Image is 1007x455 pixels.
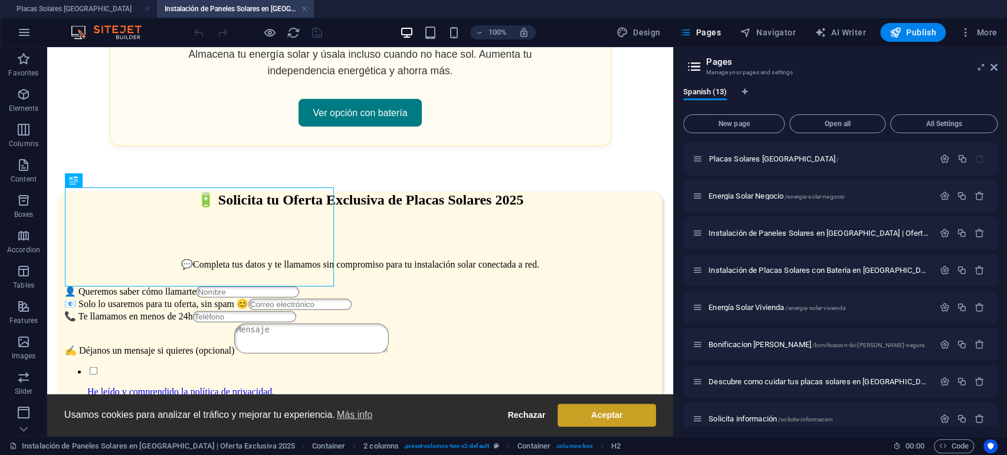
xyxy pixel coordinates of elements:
button: Publish [880,23,946,42]
span: All Settings [896,120,992,127]
span: More [960,27,997,38]
div: Settings [940,154,950,164]
img: Editor Logo [68,25,156,39]
div: Settings [940,414,950,424]
i: On resize automatically adjust zoom level to fit chosen device. [519,27,529,38]
div: Remove [975,191,985,201]
p: Slider [15,387,33,396]
div: Duplicate [957,377,967,387]
span: New page [688,120,779,127]
span: . columns-box [555,439,593,453]
button: Open all [789,114,885,133]
span: Code [939,439,969,453]
p: Favorites [8,68,38,78]
button: Pages [674,23,725,42]
h6: 100% [488,25,507,39]
div: Remove [975,339,985,350]
button: Click here to leave preview mode and continue editing [263,25,277,39]
button: Usercentrics [983,439,998,453]
span: Click to select. Double-click to edit [363,439,399,453]
div: Energía Solar Vivienda/energia-solar-vivienda [705,304,934,311]
i: This element is a customizable preset [494,443,499,449]
button: Design [612,23,665,42]
span: /solicita-informacion [778,416,833,423]
div: Instalación de Placas Solares con Batería en [GEOGRAPHIC_DATA] | Oferta 2025 [705,266,934,274]
h2: Pages [706,57,998,67]
span: Design [616,27,661,38]
div: Settings [940,228,950,238]
button: New page [683,114,785,133]
a: deny cookies [452,357,506,380]
span: /bonificacion-ibi-[PERSON_NAME]-segura [812,342,924,348]
span: Usamos cookies para analizar el tráfico y mejorar tu experiencia. [17,359,443,377]
h4: Instalación de Paneles Solares en [GEOGRAPHIC_DATA] | Oferta Exclusiva 2025 [157,2,314,15]
span: Click to open page [708,340,924,349]
span: 00 00 [906,439,924,453]
span: /energia-solar-negocio [785,193,845,200]
span: Click to open page [708,303,845,312]
span: /energia-solar-vivienda [785,305,845,311]
a: Click to cancel selection. Double-click to open Pages [9,439,295,453]
span: Click to open page [708,192,845,200]
div: Duplicate [957,191,967,201]
div: Duplicate [957,265,967,275]
p: Features [9,316,38,325]
a: learn more about cookies [288,359,327,377]
div: The startpage cannot be deleted [975,154,985,164]
button: Code [934,439,974,453]
div: Remove [975,377,985,387]
p: Columns [9,139,38,149]
button: AI Writer [810,23,871,42]
p: Content [11,174,37,184]
span: : [914,441,916,450]
a: allow cookies [510,357,609,380]
button: All Settings [890,114,998,133]
div: Remove [975,228,985,238]
p: Boxes [14,210,34,219]
span: Spanish (13) [683,85,727,101]
div: Settings [940,265,950,275]
button: 100% [470,25,512,39]
div: Language Tabs [683,87,998,110]
span: Publish [890,27,936,38]
p: Accordion [7,245,40,255]
span: AI Writer [815,27,866,38]
span: Navigator [740,27,796,38]
div: Bonificacion [PERSON_NAME]/bonificacion-ibi-[PERSON_NAME]-segura [705,341,934,348]
span: Click to select. Double-click to edit [611,439,621,453]
div: Descubre como cuidar tus placas solares en [GEOGRAPHIC_DATA] y [PERSON_NAME] [705,378,934,385]
p: Images [12,351,36,361]
h6: Session time [893,439,924,453]
div: Settings [940,302,950,312]
div: Settings [940,191,950,201]
span: Click to select. Double-click to edit [517,439,550,453]
button: More [955,23,1002,42]
div: Duplicate [957,302,967,312]
i: Reload page [287,26,300,39]
div: Remove [975,302,985,312]
div: Remove [975,265,985,275]
button: reload [286,25,300,39]
span: Open all [795,120,880,127]
div: Remove [975,414,985,424]
div: Energia Solar Negocio/energia-solar-negocio [705,192,934,200]
div: Instalación de Paneles Solares en [GEOGRAPHIC_DATA] | Oferta Exclusiva 2025 [705,229,934,237]
span: Click to select. Double-click to edit [312,439,345,453]
p: Elements [9,104,39,113]
nav: breadcrumb [312,439,621,453]
div: Duplicate [957,228,967,238]
div: Duplicate [957,339,967,350]
span: Pages [679,27,720,38]
div: Settings [940,339,950,350]
div: Placas Solares [GEOGRAPHIC_DATA]/ [705,155,934,163]
span: / [837,156,839,163]
span: Click to open page [708,414,833,423]
span: . preset-columns-two-v2-default [404,439,489,453]
span: Click to open page [708,154,839,163]
div: Design (Ctrl+Alt+Y) [612,23,665,42]
button: Navigator [735,23,801,42]
div: Settings [940,377,950,387]
div: Solicita información/solicita-informacion [705,415,934,423]
h3: Manage your pages and settings [706,67,974,78]
div: Duplicate [957,414,967,424]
